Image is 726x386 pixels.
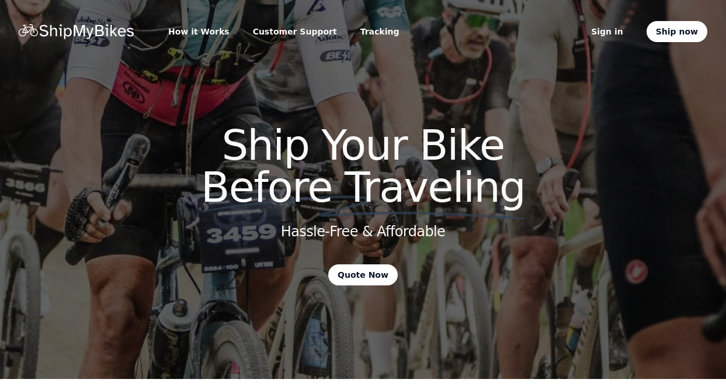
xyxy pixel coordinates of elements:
[647,21,707,42] a: Ship now
[102,124,625,208] h1: Ship Your Bike
[248,23,342,40] a: Customer Support
[586,23,628,40] a: Sign in
[328,264,398,285] a: Quote Now
[19,24,136,39] a: Home
[201,163,525,212] span: Before Traveling
[656,26,698,37] span: Ship now
[164,23,234,40] a: How it Works
[281,222,446,241] h2: Hassle-Free & Affordable
[356,23,404,40] a: Tracking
